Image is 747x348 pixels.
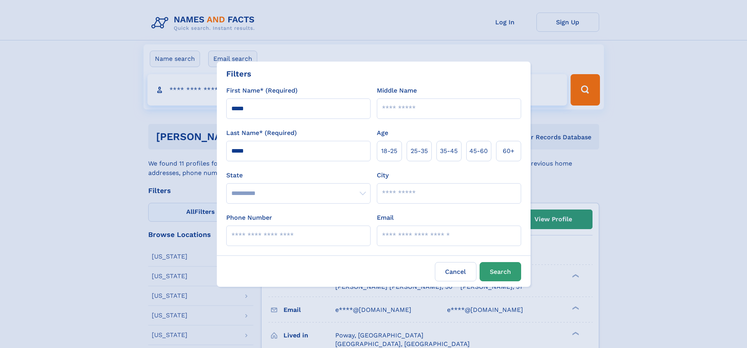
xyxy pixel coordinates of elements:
[377,213,394,222] label: Email
[377,171,389,180] label: City
[226,128,297,138] label: Last Name* (Required)
[226,171,371,180] label: State
[469,146,488,156] span: 45‑60
[480,262,521,281] button: Search
[435,262,476,281] label: Cancel
[440,146,458,156] span: 35‑45
[411,146,428,156] span: 25‑35
[377,86,417,95] label: Middle Name
[226,86,298,95] label: First Name* (Required)
[226,213,272,222] label: Phone Number
[226,68,251,80] div: Filters
[503,146,514,156] span: 60+
[381,146,397,156] span: 18‑25
[377,128,388,138] label: Age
